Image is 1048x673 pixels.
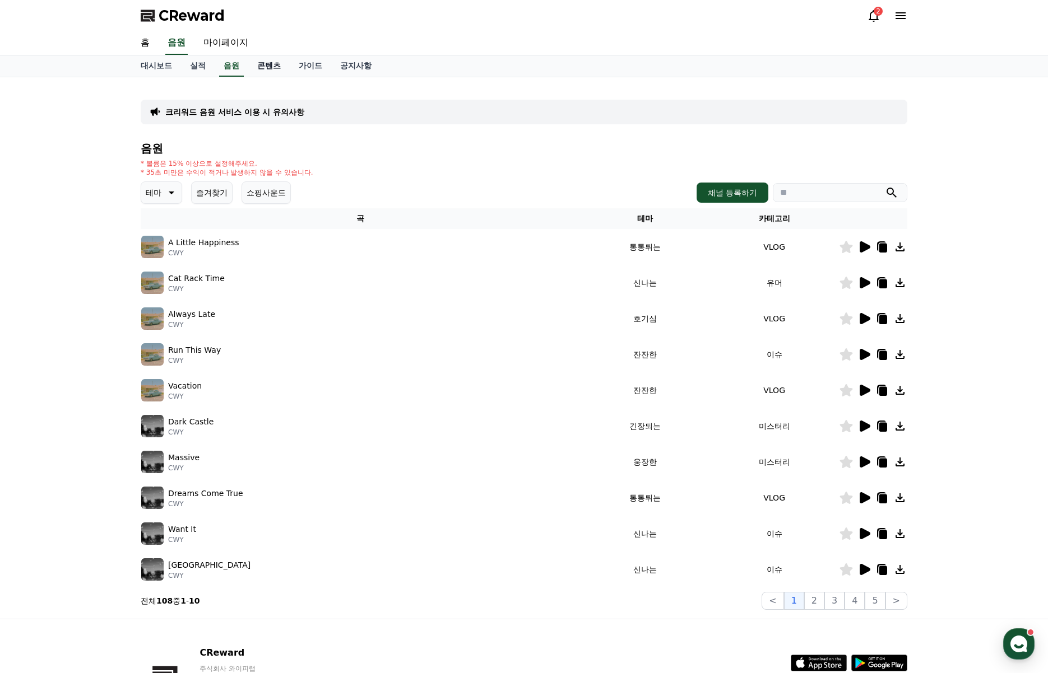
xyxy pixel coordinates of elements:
[168,464,200,473] p: CWY
[710,301,839,336] td: VLOG
[132,55,181,77] a: 대시보드
[874,7,883,16] div: 2
[168,284,225,293] p: CWY
[168,309,215,320] p: Always Late
[168,344,221,356] p: Run This Way
[103,372,116,381] span: 대화
[845,592,865,610] button: 4
[141,558,164,581] img: music
[165,31,188,55] a: 음원
[762,592,783,610] button: <
[168,452,200,464] p: Massive
[141,272,164,294] img: music
[181,55,215,77] a: 실적
[580,336,710,372] td: 잔잔한
[3,355,74,383] a: 홈
[867,9,880,22] a: 2
[168,392,202,401] p: CWY
[710,265,839,301] td: 유머
[168,416,214,428] p: Dark Castle
[710,408,839,444] td: 미스터리
[168,571,251,580] p: CWY
[824,592,845,610] button: 3
[168,249,239,258] p: CWY
[141,7,225,25] a: CReward
[804,592,824,610] button: 2
[697,183,768,203] button: 채널 등록하기
[242,181,291,204] button: 쇼핑사운드
[710,372,839,408] td: VLOG
[580,444,710,480] td: 웅장한
[168,237,239,249] p: A Little Happiness
[865,592,885,610] button: 5
[200,664,336,673] p: 주식회사 와이피랩
[168,380,202,392] p: Vacation
[290,55,331,77] a: 가이드
[168,535,196,544] p: CWY
[580,265,710,301] td: 신나는
[168,559,251,571] p: [GEOGRAPHIC_DATA]
[168,499,243,508] p: CWY
[710,552,839,587] td: 이슈
[180,596,186,605] strong: 1
[580,408,710,444] td: 긴장되는
[141,487,164,509] img: music
[145,355,215,383] a: 설정
[141,522,164,545] img: music
[141,208,580,229] th: 곡
[191,181,233,204] button: 즐겨찾기
[168,320,215,329] p: CWY
[710,336,839,372] td: 이슈
[168,524,196,535] p: Want It
[580,229,710,265] td: 통통튀는
[141,142,907,155] h4: 음원
[141,168,313,177] p: * 35초 미만은 수익이 적거나 발생하지 않을 수 있습니다.
[168,273,225,284] p: Cat Rack Time
[141,343,164,366] img: music
[141,307,164,330] img: music
[141,159,313,168] p: * 볼륨은 15% 이상으로 설정해주세요.
[165,106,304,118] a: 크리워드 음원 서비스 이용 시 유의사항
[331,55,381,77] a: 공지사항
[141,595,200,606] p: 전체 중 -
[141,415,164,437] img: music
[885,592,907,610] button: >
[189,596,200,605] strong: 10
[194,31,257,55] a: 마이페이지
[219,55,244,77] a: 음원
[784,592,804,610] button: 1
[200,646,336,660] p: CReward
[168,428,214,437] p: CWY
[710,516,839,552] td: 이슈
[74,355,145,383] a: 대화
[168,488,243,499] p: Dreams Come True
[580,552,710,587] td: 신나는
[35,372,42,381] span: 홈
[580,208,710,229] th: 테마
[710,480,839,516] td: VLOG
[710,208,839,229] th: 카테고리
[248,55,290,77] a: 콘텐츠
[580,480,710,516] td: 통통튀는
[710,444,839,480] td: 미스터리
[141,451,164,473] img: music
[580,372,710,408] td: 잔잔한
[710,229,839,265] td: VLOG
[173,372,187,381] span: 설정
[580,301,710,336] td: 호기심
[146,185,161,200] p: 테마
[156,596,173,605] strong: 108
[141,379,164,401] img: music
[159,7,225,25] span: CReward
[141,236,164,258] img: music
[580,516,710,552] td: 신나는
[132,31,159,55] a: 홈
[141,181,182,204] button: 테마
[168,356,221,365] p: CWY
